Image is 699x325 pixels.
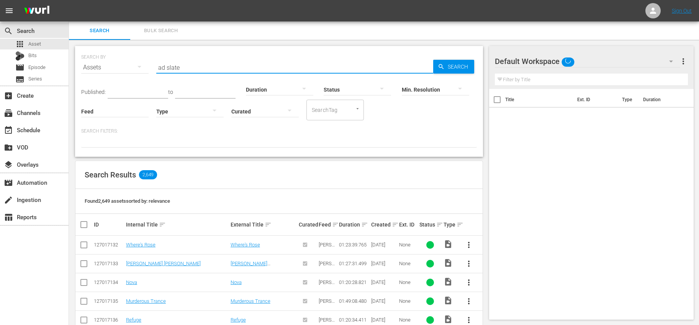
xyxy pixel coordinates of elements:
[433,60,474,74] button: Search
[371,279,397,285] div: [DATE]
[444,240,453,249] span: Video
[4,195,13,205] span: Ingestion
[444,277,453,286] span: Video
[460,254,478,273] button: more_vert
[339,220,369,229] div: Duration
[81,57,149,78] div: Assets
[4,108,13,118] span: Channels
[371,317,397,323] div: [DATE]
[505,89,573,110] th: Title
[81,128,477,135] p: Search Filters:
[231,317,246,323] a: Refuge
[444,220,457,229] div: Type
[464,240,473,249] span: more_vert
[15,63,25,72] span: Episode
[126,242,156,248] a: Where's Rose
[94,298,124,304] div: 127017135
[231,298,270,304] a: Murderous Trance
[464,297,473,306] span: more_vert
[460,273,478,292] button: more_vert
[399,261,417,266] div: None
[399,222,417,228] div: Ext. ID
[4,26,13,36] span: Search
[4,213,13,222] span: Reports
[265,221,272,228] span: sort
[4,91,13,100] span: Create
[399,242,417,248] div: None
[371,261,397,266] div: [DATE]
[339,317,369,323] div: 01:20:34.411
[231,220,296,229] div: External Title
[464,315,473,325] span: more_vert
[339,298,369,304] div: 01:49:08.480
[85,198,170,204] span: Found 2,649 assets sorted by: relevance
[28,40,41,48] span: Asset
[319,220,336,229] div: Feed
[638,89,684,110] th: Duration
[231,279,242,285] a: Nova
[15,75,25,84] span: Series
[460,292,478,310] button: more_vert
[94,261,124,266] div: 127017133
[339,242,369,248] div: 01:23:39.765
[126,220,228,229] div: Internal Title
[361,221,368,228] span: sort
[460,236,478,254] button: more_vert
[464,278,473,287] span: more_vert
[139,170,157,179] span: 2,649
[679,52,688,71] button: more_vert
[319,298,335,315] span: [PERSON_NAME]
[168,89,173,95] span: to
[299,222,316,228] div: Curated
[464,259,473,268] span: more_vert
[94,242,124,248] div: 127017132
[4,143,13,152] span: VOD
[18,2,55,20] img: ans4CAIJ8jUAAAAAAAAAAAAAAAAAAAAAAAAgQb4GAAAAAAAAAAAAAAAAAAAAAAAAJMjXAAAAAAAAAAAAAAAAAAAAAAAAgAT5G...
[392,221,399,228] span: sort
[94,279,124,285] div: 127017134
[457,221,463,228] span: sort
[319,242,335,259] span: [PERSON_NAME]
[444,296,453,305] span: Video
[5,6,14,15] span: menu
[354,105,361,112] button: Open
[94,317,124,323] div: 127017136
[371,242,397,248] div: [DATE]
[419,220,441,229] div: Status
[339,279,369,285] div: 01:20:28.821
[231,242,260,248] a: Where's Rose
[94,222,124,228] div: ID
[495,51,681,72] div: Default Workspace
[332,221,339,228] span: sort
[399,298,417,304] div: None
[4,126,13,135] span: Schedule
[444,315,453,324] span: Video
[445,60,474,74] span: Search
[399,279,417,285] div: None
[573,89,617,110] th: Ext. ID
[371,298,397,304] div: [DATE]
[436,221,443,228] span: sort
[28,75,42,83] span: Series
[85,170,136,179] span: Search Results
[319,279,335,297] span: [PERSON_NAME]
[81,89,106,95] span: Published:
[399,317,417,323] div: None
[319,261,335,278] span: [PERSON_NAME]
[4,178,13,187] span: Automation
[28,64,46,71] span: Episode
[28,52,37,59] span: Bits
[159,221,166,228] span: sort
[4,160,13,169] span: Overlays
[672,8,692,14] a: Sign Out
[126,261,201,266] a: [PERSON_NAME] [PERSON_NAME]
[617,89,638,110] th: Type
[74,26,126,35] span: Search
[444,258,453,268] span: Video
[15,39,25,49] span: Asset
[135,26,187,35] span: Bulk Search
[371,220,397,229] div: Created
[339,261,369,266] div: 01:27:31.499
[126,317,141,323] a: Refuge
[231,261,270,272] a: [PERSON_NAME] [PERSON_NAME]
